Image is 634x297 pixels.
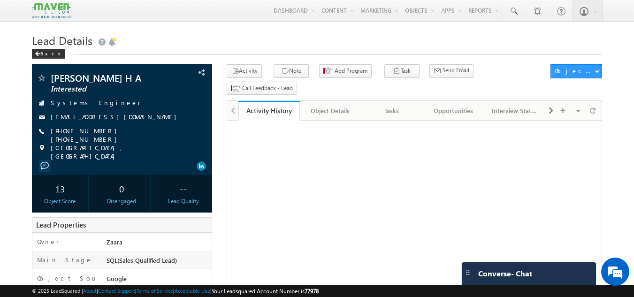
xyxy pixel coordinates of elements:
[300,101,361,121] a: Object Details
[175,288,210,294] a: Acceptable Use
[96,180,148,197] div: 0
[429,64,474,78] button: Send Email
[307,105,353,116] div: Object Details
[319,64,372,78] button: Add Program
[227,64,262,78] button: Activity
[274,64,309,78] button: Note
[238,101,300,121] a: Activity History
[32,287,319,296] span: © 2025 LeadSquared | | | | |
[227,82,297,95] button: Call Feedback - Lead
[51,73,162,83] span: [PERSON_NAME] H A
[32,33,92,48] span: Lead Details
[37,237,59,246] label: Owner
[96,197,148,206] div: Disengaged
[361,101,423,121] a: Tasks
[555,67,595,75] div: Object Actions
[104,274,212,287] div: Google
[107,238,122,246] span: Zaara
[157,180,209,197] div: --
[32,49,65,59] div: Back
[242,84,293,92] span: Call Feedback - Lead
[32,2,71,19] img: Custom Logo
[37,274,98,291] label: Object Source
[492,105,537,116] div: Interview Status
[484,101,546,121] a: Interview Status
[157,197,209,206] div: Lead Quality
[464,269,472,276] img: carter-drag
[245,106,293,115] div: Activity History
[212,288,319,295] span: Your Leadsquared Account Number is
[443,66,469,75] span: Send Email
[83,288,97,294] a: About
[423,101,484,121] a: Opportunities
[104,256,212,269] div: SQL(Sales Qualified Lead)
[34,180,86,197] div: 13
[305,288,319,295] span: 77978
[430,105,476,116] div: Opportunities
[478,269,532,278] span: Converse - Chat
[34,197,86,206] div: Object Score
[37,256,92,264] label: Main Stage
[98,288,135,294] a: Contact Support
[369,105,414,116] div: Tasks
[51,84,162,94] span: Interested
[36,220,86,229] span: Lead Properties
[335,67,367,75] span: Add Program
[384,64,420,78] button: Task
[51,99,141,108] span: Systems Engineer
[51,144,196,160] span: [GEOGRAPHIC_DATA], [GEOGRAPHIC_DATA]
[550,64,602,78] button: Object Actions
[51,113,181,121] a: [EMAIL_ADDRESS][DOMAIN_NAME]
[51,127,196,144] span: [PHONE_NUMBER] [PHONE_NUMBER]
[32,49,70,57] a: Back
[137,288,173,294] a: Terms of Service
